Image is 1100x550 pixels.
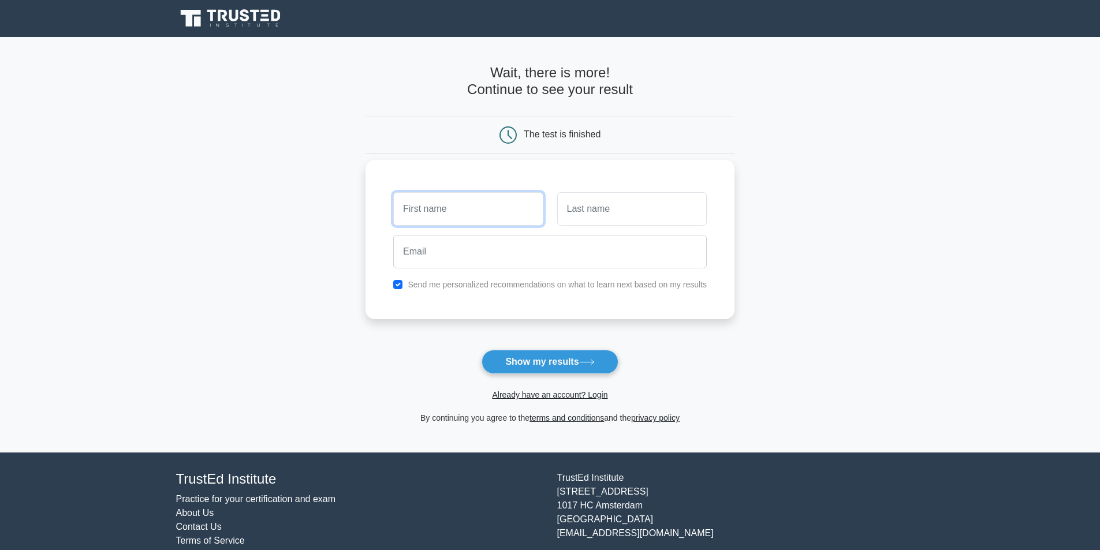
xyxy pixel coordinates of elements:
h4: Wait, there is more! Continue to see your result [366,65,734,98]
a: terms and conditions [530,413,604,422]
input: First name [393,192,543,226]
a: Practice for your certification and exam [176,494,336,504]
div: The test is finished [524,129,601,139]
label: Send me personalized recommendations on what to learn next based on my results [408,280,707,289]
div: By continuing you agree to the and the [359,411,741,425]
a: Terms of Service [176,536,245,545]
a: Contact Us [176,522,222,532]
a: Already have an account? Login [492,390,607,399]
a: privacy policy [631,413,680,422]
input: Email [393,235,707,268]
h4: TrustEd Institute [176,471,543,488]
input: Last name [557,192,707,226]
button: Show my results [482,350,618,374]
a: About Us [176,508,214,518]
